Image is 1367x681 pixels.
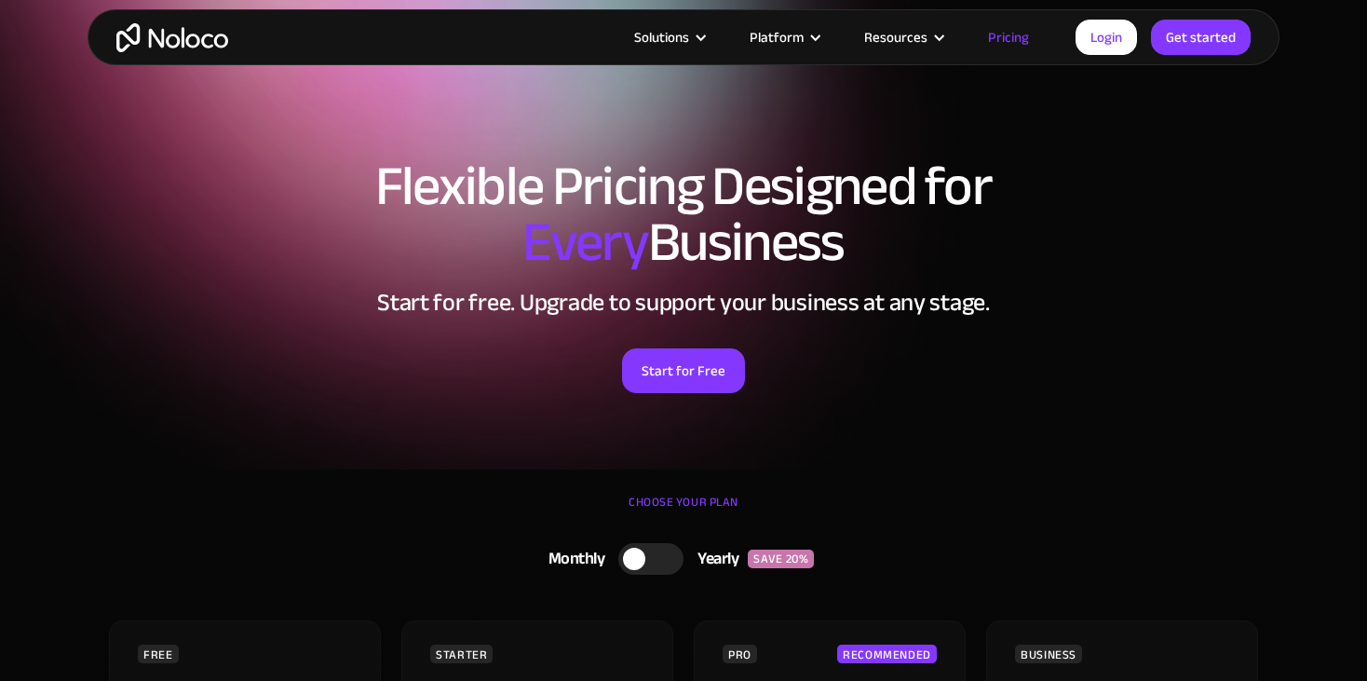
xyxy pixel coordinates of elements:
h1: Flexible Pricing Designed for Business [106,158,1261,270]
a: Get started [1151,20,1251,55]
a: Start for Free [622,348,745,393]
div: FREE [138,645,179,663]
div: Platform [726,25,841,49]
div: Yearly [683,545,748,573]
div: BUSINESS [1015,645,1082,663]
div: PRO [723,645,757,663]
div: Resources [841,25,965,49]
div: Solutions [634,25,689,49]
div: Solutions [611,25,726,49]
div: CHOOSE YOUR PLAN [106,488,1261,535]
a: Pricing [965,25,1052,49]
a: Login [1076,20,1137,55]
div: STARTER [430,645,493,663]
div: Resources [864,25,927,49]
span: Every [522,190,648,294]
div: Monthly [525,545,619,573]
div: RECOMMENDED [837,645,937,663]
div: Platform [750,25,804,49]
a: home [116,23,228,52]
div: SAVE 20% [748,550,814,568]
h2: Start for free. Upgrade to support your business at any stage. [106,289,1261,317]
